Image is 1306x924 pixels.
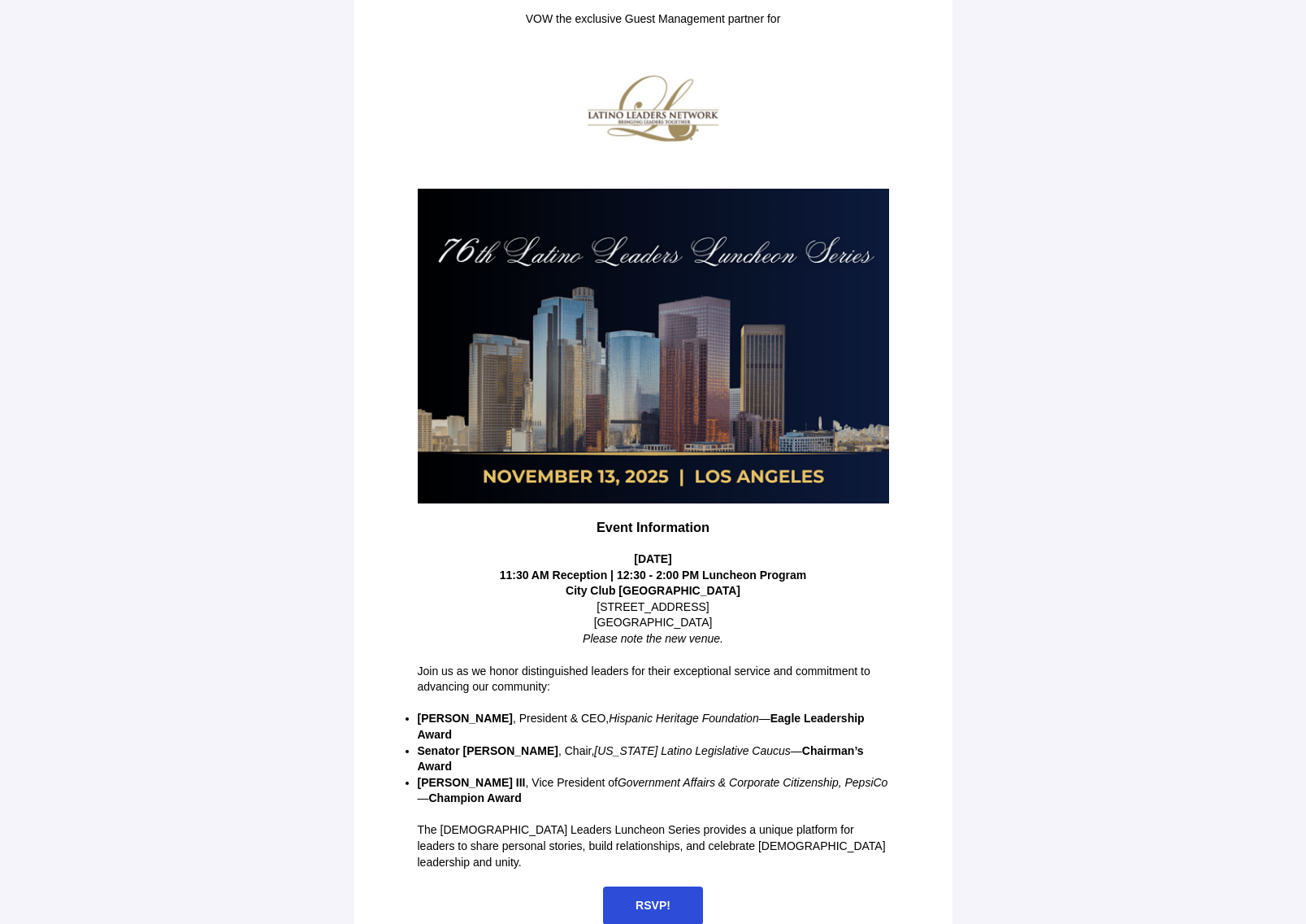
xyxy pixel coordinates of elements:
[609,712,758,725] em: Hispanic Heritage Foundation
[636,899,670,912] span: RSVP!
[418,744,864,774] strong: Chairman’s Award
[566,584,740,597] strong: City Club [GEOGRAPHIC_DATA]
[418,583,889,647] p: [STREET_ADDRESS] [GEOGRAPHIC_DATA]
[418,822,889,870] p: The [DEMOGRAPHIC_DATA] Leaders Luncheon Series provides a unique platform for leaders to share pe...
[597,520,709,534] strong: Event Information
[500,569,807,582] strong: 11:30 AM Reception | 12:30 - 2:00 PM Luncheon Program
[418,744,558,757] strong: Senator [PERSON_NAME]
[583,632,723,645] em: Please note the new venue.
[418,11,889,28] p: VOW the exclusive Guest Management partner for
[418,776,526,789] strong: [PERSON_NAME] III
[594,744,791,757] em: [US_STATE] Latino Legislative Caucus
[418,711,889,743] p: , President & CEO, —
[634,552,671,565] strong: [DATE]
[418,775,889,807] p: , Vice President of —
[418,712,865,741] strong: Eagle Leadership Award
[418,712,513,725] strong: [PERSON_NAME]
[618,776,888,789] em: Government Affairs & Corporate Citizenship, PepsiCo
[429,791,522,804] strong: Champion Award
[418,743,889,775] p: , Chair, —
[418,664,889,695] p: Join us as we honor distinguished leaders for their exceptional service and commitment to advanci...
